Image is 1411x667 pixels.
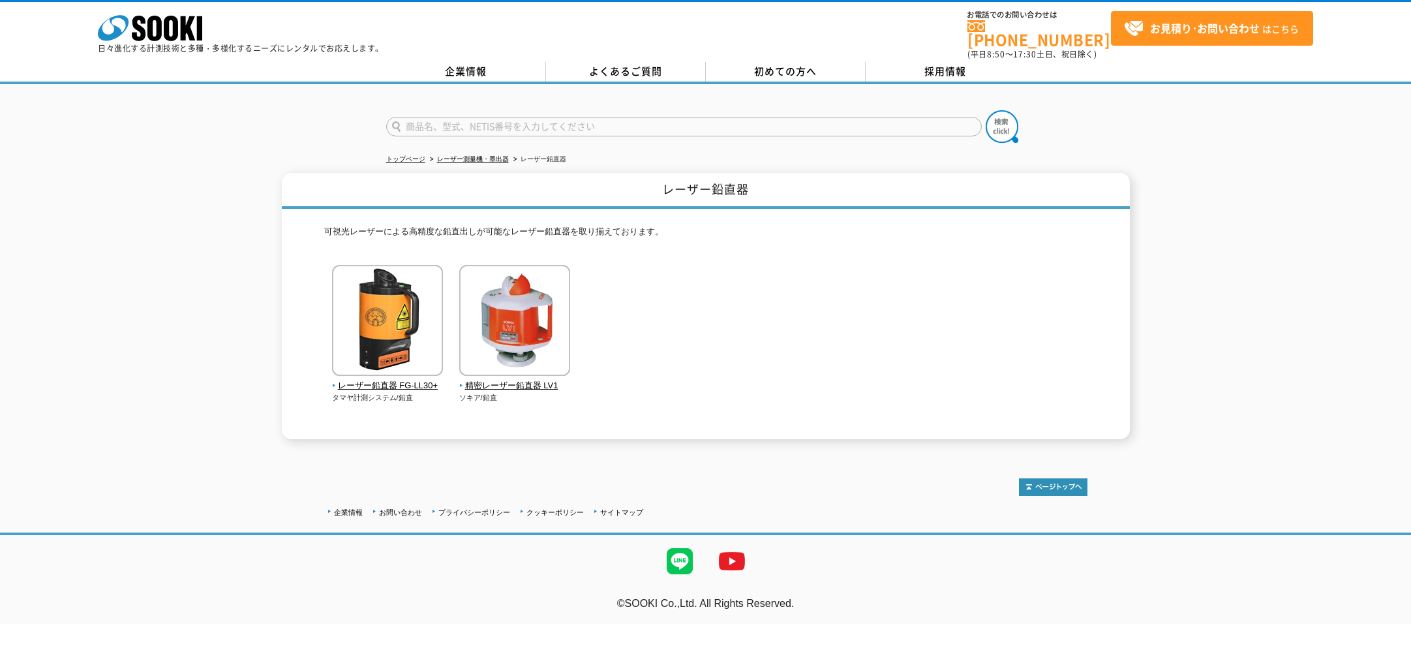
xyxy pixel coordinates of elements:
img: レーザー鉛直器 FG-LL30+ [332,265,443,379]
img: YouTube [706,535,758,587]
strong: お見積り･お問い合わせ [1150,20,1260,36]
a: レーザー鉛直器 FG-LL30+ [332,367,444,393]
p: タマヤ計測システム/鉛直 [332,392,444,403]
span: 17:30 [1013,48,1037,60]
a: 企業情報 [386,62,546,82]
img: btn_search.png [986,110,1018,143]
span: はこちら [1124,19,1299,39]
a: トップページ [386,155,425,163]
h1: レーザー鉛直器 [282,173,1130,209]
span: (平日 ～ 土日、祝日除く) [967,48,1097,60]
a: よくあるご質問 [546,62,706,82]
a: お問い合わせ [379,508,422,516]
a: 初めての方へ [706,62,866,82]
a: [PHONE_NUMBER] [967,20,1111,47]
span: お電話でのお問い合わせは [967,11,1111,19]
a: プライバシーポリシー [438,508,510,516]
img: 精密レーザー鉛直器 LV1 [459,265,570,379]
a: クッキーポリシー [526,508,584,516]
a: 企業情報 [334,508,363,516]
span: レーザー鉛直器 FG-LL30+ [332,379,444,393]
p: 日々進化する計測技術と多種・多様化するニーズにレンタルでお応えします。 [98,44,384,52]
img: トップページへ [1019,478,1087,496]
input: 商品名、型式、NETIS番号を入力してください [386,117,982,136]
p: 可視光レーザーによる高精度な鉛直出しが可能なレーザー鉛直器を取り揃えております。 [324,225,1087,245]
a: 採用情報 [866,62,1025,82]
li: レーザー鉛直器 [511,153,566,166]
span: 精密レーザー鉛直器 LV1 [459,379,571,393]
a: サイトマップ [600,508,643,516]
img: LINE [654,535,706,587]
a: お見積り･お問い合わせはこちら [1111,11,1313,46]
span: 8:50 [987,48,1005,60]
a: レーザー測量機・墨出器 [437,155,509,163]
span: 初めての方へ [754,64,817,78]
a: テストMail [1361,612,1411,623]
p: ソキア/鉛直 [459,392,571,403]
a: 精密レーザー鉛直器 LV1 [459,367,571,393]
